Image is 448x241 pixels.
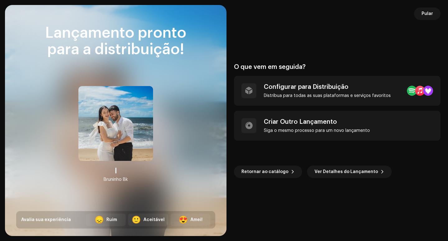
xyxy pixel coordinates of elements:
div: l [115,166,117,176]
div: Distribua para todas as suas plataformas e serviços favoritos [264,93,391,98]
img: d86d49cd-2496-450e-8955-658f35febb98 [78,86,153,161]
span: Pular [422,7,433,20]
div: Configurar para Distribuição [264,83,391,91]
span: Avalia sua experiência [21,218,71,222]
div: Amei! [190,217,203,223]
div: Lançamento pronto para a distribuição! [16,25,215,58]
div: Bruninho Bk [104,176,128,183]
re-a-post-create-item: Criar Outro Lançamento [234,111,441,141]
div: O que vem em seguida? [234,63,441,71]
div: Aceitável [143,217,165,223]
span: Ver Detalhes do Lançamento [315,166,378,178]
button: Ver Detalhes do Lançamento [307,166,392,178]
span: Retornar ao catálogo [241,166,288,178]
div: 😞 [95,216,104,224]
re-a-post-create-item: Configurar para Distribuição [234,76,441,106]
div: 🙂 [132,216,141,224]
div: Siga o mesmo processo para um novo lançamento [264,128,370,133]
div: Criar Outro Lançamento [264,118,370,126]
div: Ruim [106,217,117,223]
div: 😍 [179,216,188,224]
button: Pular [414,7,441,20]
button: Retornar ao catálogo [234,166,302,178]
